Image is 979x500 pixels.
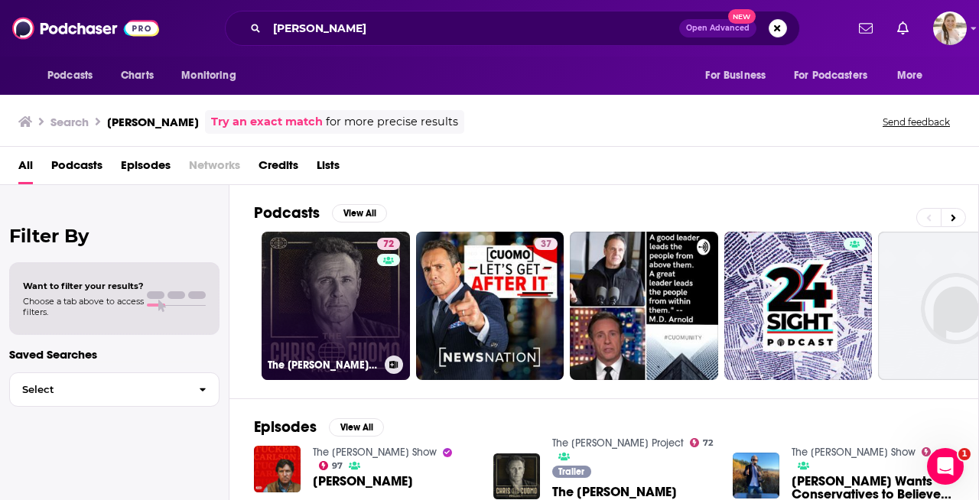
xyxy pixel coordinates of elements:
span: Networks [189,153,240,184]
h2: Episodes [254,417,317,437]
button: open menu [171,61,255,90]
span: 97 [332,463,343,469]
a: 72 [377,238,400,250]
span: New [728,9,756,24]
p: Saved Searches [9,347,220,362]
h3: The [PERSON_NAME] Project [268,359,379,372]
a: Charts [111,61,163,90]
span: Select [10,385,187,394]
a: 37 [416,232,564,380]
span: For Business [705,65,766,86]
iframe: Intercom live chat [927,448,964,485]
span: Podcasts [47,65,93,86]
img: Chris Cuomo Wants Conservatives to Believe Him, Now. First, Chris Cuomo Should Meet--and confront... [733,453,779,499]
img: Podchaser - Follow, Share and Rate Podcasts [12,14,159,43]
span: More [897,65,923,86]
span: 1 [958,448,971,460]
a: All [18,153,33,184]
button: View All [329,418,384,437]
button: open menu [37,61,112,90]
button: Select [9,372,220,407]
a: Lists [317,153,340,184]
span: 37 [541,237,551,252]
a: The Tucker Carlson Show [313,446,437,459]
button: open menu [694,61,785,90]
a: Show notifications dropdown [853,15,879,41]
a: EpisodesView All [254,417,384,437]
button: Send feedback [878,115,955,128]
span: Charts [121,65,154,86]
a: 67 [922,447,946,456]
a: PodcastsView All [254,203,387,222]
span: [PERSON_NAME] [313,475,413,488]
img: User Profile [933,11,967,45]
button: Open AdvancedNew [679,19,756,37]
button: open menu [784,61,890,90]
span: 72 [383,237,394,252]
h3: Search [50,115,89,129]
a: The Chris Cuomo Project [552,437,684,450]
span: Want to filter your results? [23,281,144,291]
a: 97 [319,461,343,470]
span: For Podcasters [794,65,867,86]
h2: Podcasts [254,203,320,222]
span: Logged in as acquavie [933,11,967,45]
span: Monitoring [181,65,236,86]
a: 37 [535,238,558,250]
span: for more precise results [326,113,458,131]
a: The Todd Herman Show [792,446,916,459]
a: Show notifications dropdown [891,15,915,41]
span: 72 [703,440,713,446]
button: View All [332,204,387,222]
a: 72The [PERSON_NAME] Project [262,232,410,380]
a: 72 [690,438,714,447]
a: Chris Cuomo [313,475,413,488]
a: Podcasts [51,153,102,184]
input: Search podcasts, credits, & more... [267,16,679,41]
span: Choose a tab above to access filters. [23,296,144,317]
img: The Chris Cuomo Project [493,453,540,500]
a: Credits [259,153,298,184]
div: Search podcasts, credits, & more... [225,11,800,46]
span: Trailer [558,467,584,476]
h3: [PERSON_NAME] [107,115,199,129]
button: Show profile menu [933,11,967,45]
img: Chris Cuomo [254,446,301,492]
h2: Filter By [9,225,220,247]
span: Open Advanced [686,24,750,32]
a: Episodes [121,153,171,184]
button: open menu [886,61,942,90]
a: Try an exact match [211,113,323,131]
